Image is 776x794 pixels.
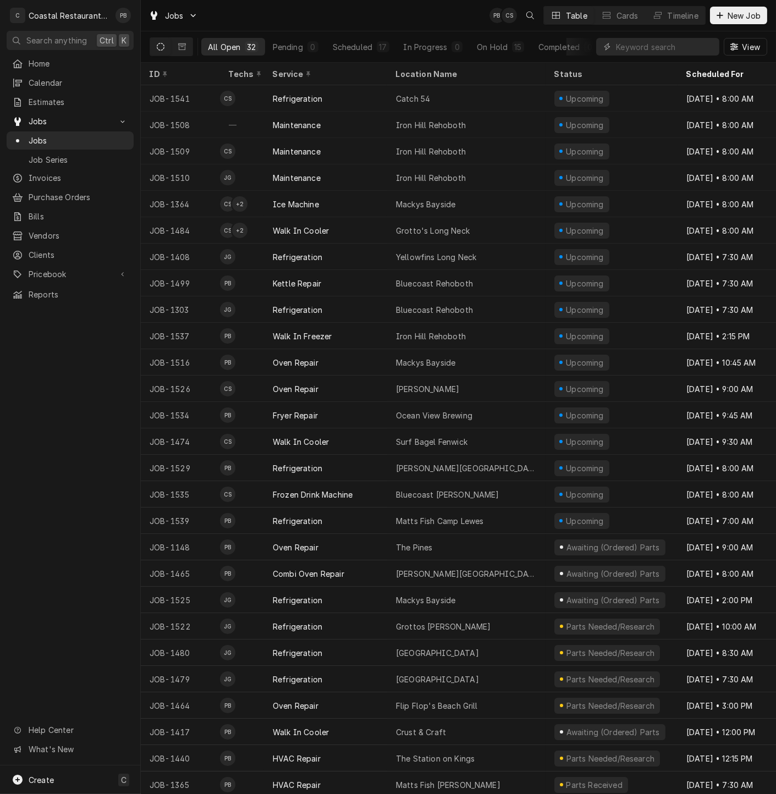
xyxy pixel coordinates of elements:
div: Oven Repair [273,357,318,368]
div: James Gatton's Avatar [220,645,235,660]
div: Matts Fish [PERSON_NAME] [396,779,500,791]
a: Purchase Orders [7,188,134,206]
div: In Progress [404,41,448,53]
div: JOB-1484 [141,217,220,244]
div: JOB-1480 [141,639,220,666]
a: Jobs [7,131,134,150]
div: James Gatton's Avatar [220,170,235,185]
div: Phill Blush's Avatar [220,698,235,713]
div: JOB-1522 [141,613,220,639]
div: Timeline [668,10,698,21]
div: CS [220,487,235,502]
div: JOB-1509 [141,138,220,164]
div: Walk In Cooler [273,436,329,448]
div: Maintenance [273,172,321,184]
a: Vendors [7,227,134,245]
div: CS [502,8,517,23]
div: Upcoming [565,93,606,104]
a: Go to Jobs [144,7,202,25]
div: Refrigeration [273,674,322,685]
div: 's Avatar [232,196,247,212]
div: Chris Sockriter's Avatar [220,91,235,106]
div: Iron Hill Rehoboth [396,146,466,157]
div: Iron Hill Rehoboth [396,172,466,184]
div: Bluecoast Rehoboth [396,304,473,316]
div: PB [220,698,235,713]
div: Refrigeration [273,621,322,632]
div: Phill Blush's Avatar [489,8,505,23]
div: JOB-1525 [141,587,220,613]
div: The Station on Kings [396,753,475,764]
span: Jobs [165,10,184,21]
span: Pricebook [29,268,112,280]
div: Maintenance [273,119,321,131]
div: [PERSON_NAME][GEOGRAPHIC_DATA] [396,462,537,474]
div: Grottos [PERSON_NAME] [396,621,491,632]
div: JG [220,302,235,317]
div: Chris Sockriter's Avatar [220,381,235,396]
div: Upcoming [565,225,606,236]
div: Upcoming [565,489,606,500]
div: Phill Blush's Avatar [220,275,235,291]
div: JG [220,671,235,687]
div: Service [273,68,376,80]
div: 0 [586,41,593,53]
div: Upcoming [565,198,606,210]
span: C [121,774,126,786]
button: New Job [710,7,767,24]
div: Upcoming [565,330,606,342]
div: 17 [379,41,387,53]
div: Yellowfins Long Neck [396,251,476,263]
div: All Open [208,41,240,53]
div: CS [220,381,235,396]
span: Purchase Orders [29,191,128,203]
div: Oven Repair [273,700,318,712]
div: Phill Blush's Avatar [220,539,235,555]
span: Help Center [29,724,127,736]
div: Refrigeration [273,647,322,659]
div: Upcoming [565,172,606,184]
div: Refrigeration [273,515,322,527]
span: Invoices [29,172,128,184]
div: CS [220,196,235,212]
a: Go to Jobs [7,112,134,130]
div: [GEOGRAPHIC_DATA] [396,674,479,685]
div: 32 [247,41,256,53]
div: JOB-1408 [141,244,220,270]
div: 0 [454,41,460,53]
span: New Job [725,10,763,21]
div: Kettle Repair [273,278,321,289]
div: On Hold [477,41,508,53]
div: Chris Sockriter's Avatar [220,434,235,449]
div: Refrigeration [273,93,322,104]
div: Phill Blush's Avatar [220,724,235,740]
span: Bills [29,211,128,222]
div: JOB-1417 [141,719,220,745]
div: Refrigeration [273,594,322,606]
div: Ocean View Brewing [396,410,472,421]
div: Iron Hill Rehoboth [396,330,466,342]
div: HVAC Repair [273,779,321,791]
div: Phill Blush's Avatar [115,8,131,23]
div: Parts Received [565,779,624,791]
div: Awaiting (Ordered) Parts [565,568,661,580]
div: Bluecoast [PERSON_NAME] [396,489,499,500]
div: Chris Sockriter's Avatar [502,8,517,23]
div: 0 [310,41,316,53]
a: Clients [7,246,134,264]
div: Surf Bagel Fenwick [396,436,467,448]
div: JOB-1534 [141,402,220,428]
div: Crust & Craft [396,726,446,738]
div: Walk In Cooler [273,225,329,236]
button: Search anythingCtrlK [7,31,134,50]
div: PB [220,539,235,555]
div: CS [220,223,235,238]
div: Fryer Repair [273,410,318,421]
div: Chris Sockriter's Avatar [220,487,235,502]
div: [PERSON_NAME][GEOGRAPHIC_DATA] [396,568,537,580]
div: Location Name [396,68,535,80]
div: Flip Flop's Beach Grill [396,700,478,712]
div: HVAC Repair [273,753,321,764]
span: Jobs [29,115,112,127]
div: Cards [617,10,639,21]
